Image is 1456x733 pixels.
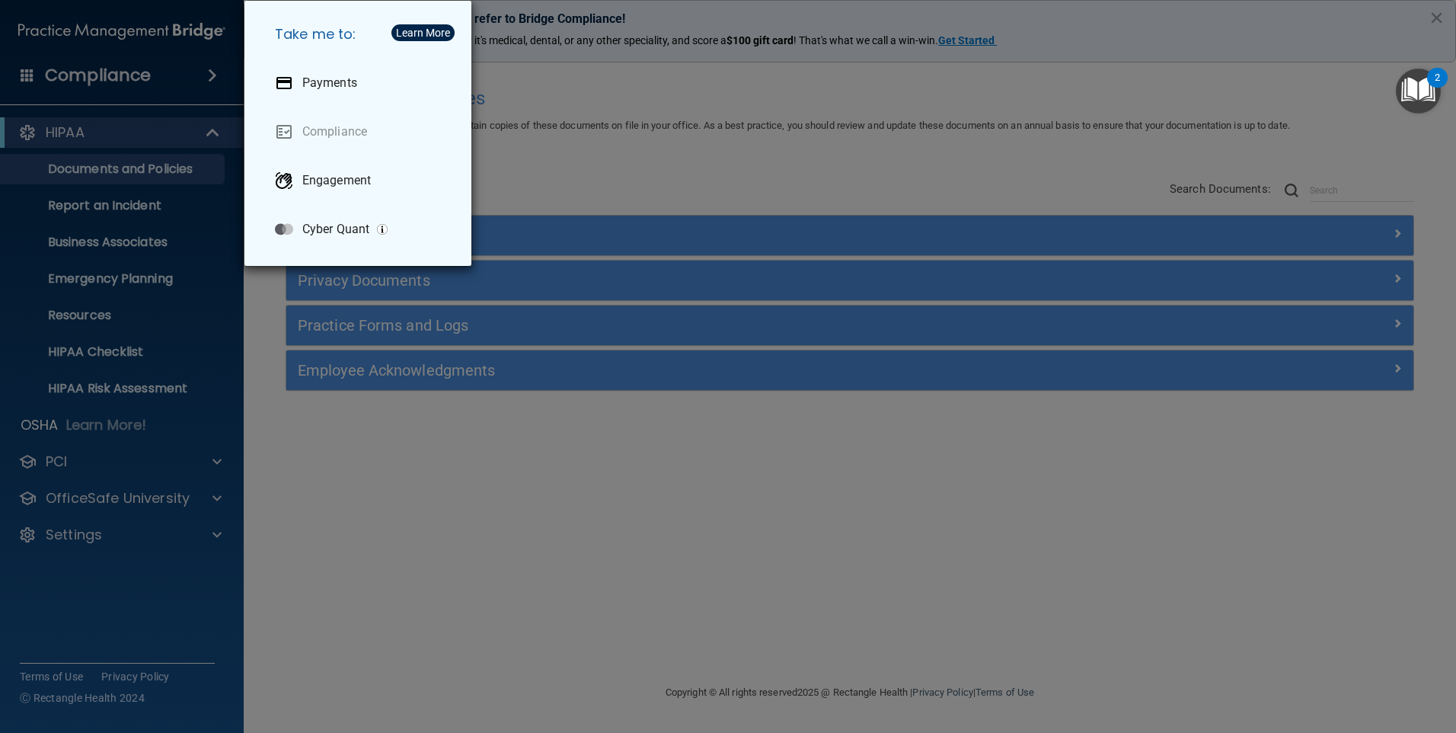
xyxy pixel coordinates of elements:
p: Payments [302,75,357,91]
a: Compliance [263,110,459,153]
p: Cyber Quant [302,222,369,237]
button: Open Resource Center, 2 new notifications [1396,69,1441,114]
div: 2 [1435,78,1440,98]
p: Engagement [302,173,371,188]
button: Learn More [391,24,455,41]
a: Cyber Quant [263,208,459,251]
a: Payments [263,62,459,104]
div: Learn More [396,27,450,38]
h5: Take me to: [263,13,459,56]
a: Engagement [263,159,459,202]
